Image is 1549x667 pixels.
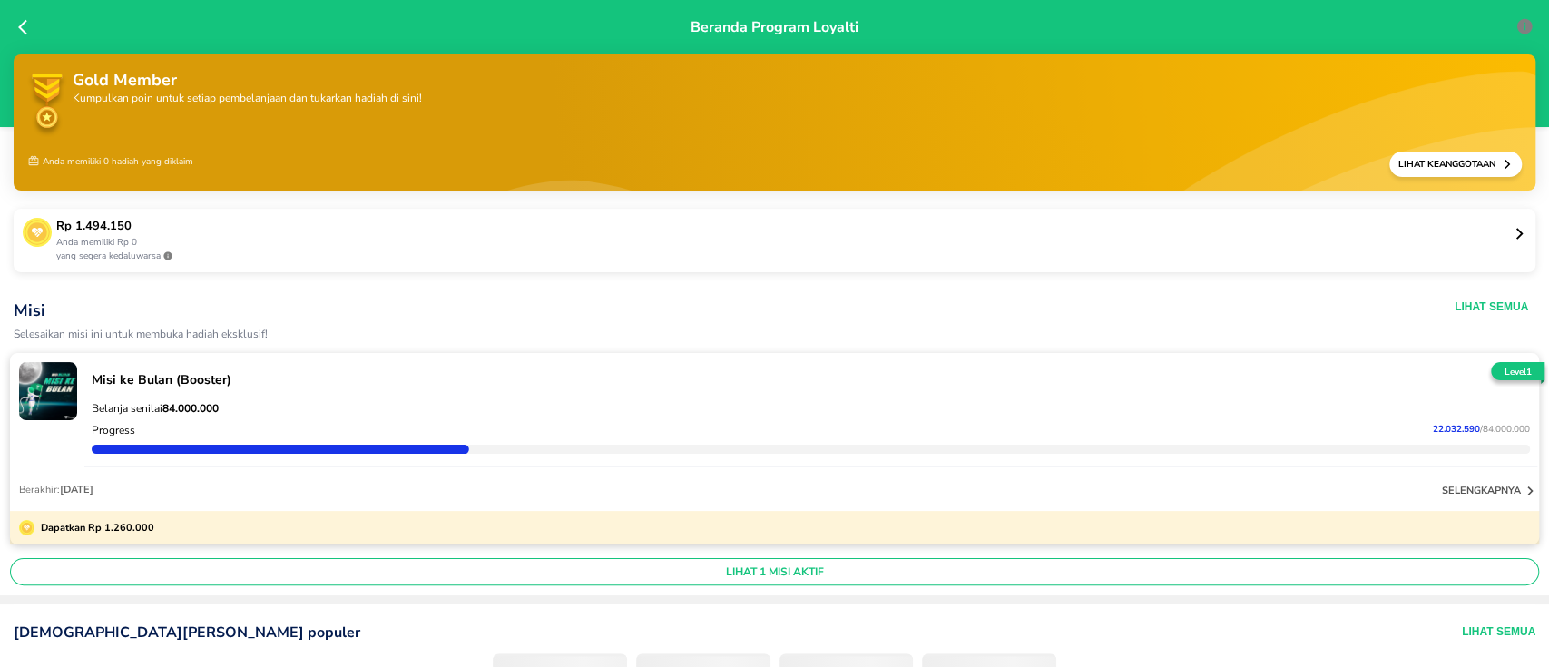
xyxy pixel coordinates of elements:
[56,218,1513,236] p: Rp 1.494.150
[56,250,1513,263] p: yang segera kedaluwarsa
[1487,366,1548,379] p: Level 1
[691,16,858,113] p: Beranda Program Loyalti
[1442,482,1539,500] button: selengkapnya
[73,68,422,93] p: Gold Member
[56,236,1513,250] p: Anda memiliki Rp 0
[92,423,135,437] p: Progress
[34,520,154,535] p: Dapatkan Rp 1.260.000
[1462,623,1535,642] button: Lihat Semua
[1442,484,1521,497] p: selengkapnya
[1480,423,1530,436] span: / 84.000.000
[92,371,1530,388] p: Misi ke Bulan (Booster)
[162,401,219,416] strong: 84.000.000
[92,401,219,416] span: Belanja senilai
[19,483,93,496] p: Berakhir:
[18,564,1531,579] span: LIHAT 1 MISI AKTIF
[10,558,1539,585] button: LIHAT 1 MISI AKTIF
[1433,423,1480,436] span: 22.032.590
[73,93,422,103] p: Kumpulkan poin untuk setiap pembelanjaan dan tukarkan hadiah di sini!
[14,329,1148,340] p: Selesaikan misi ini untuk membuka hadiah eksklusif!
[27,152,193,177] p: Anda memiliki 0 hadiah yang diklaim
[14,623,360,642] p: [DEMOGRAPHIC_DATA][PERSON_NAME] populer
[1455,299,1528,314] button: Lihat Semua
[19,362,77,420] img: mission-23367
[60,483,93,496] span: [DATE]
[14,299,1148,321] p: Misi
[1398,158,1502,171] p: Lihat Keanggotaan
